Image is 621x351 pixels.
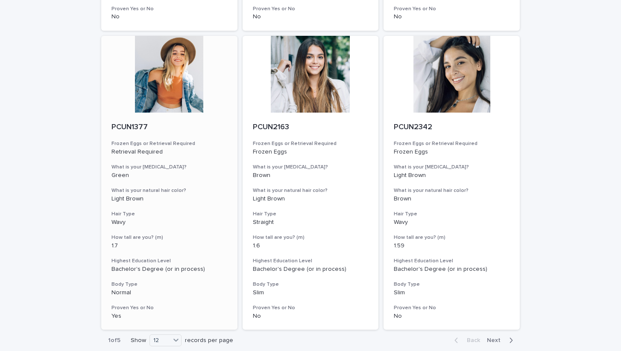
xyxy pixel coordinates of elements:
[394,266,510,273] p: Bachelor's Degree (or in process)
[253,258,369,264] h3: Highest Education Level
[394,123,510,132] p: PCUN2342
[150,336,170,345] div: 12
[253,242,369,249] p: 1.6
[253,234,369,241] h3: How tall are you? (m)
[111,242,227,249] p: 1.7
[185,337,233,344] p: records per page
[253,219,369,226] p: Straight
[253,140,369,147] h3: Frozen Eggs or Retrieval Required
[394,172,510,179] p: Light Brown
[131,337,146,344] p: Show
[253,211,369,218] h3: Hair Type
[394,164,510,171] h3: What is your [MEDICAL_DATA]?
[462,337,480,343] span: Back
[253,148,369,156] p: Frozen Eggs
[394,305,510,311] h3: Proven Yes or No
[394,313,510,320] p: No
[111,258,227,264] h3: Highest Education Level
[111,234,227,241] h3: How tall are you? (m)
[111,123,227,132] p: PCUN1377
[394,219,510,226] p: Wavy
[111,140,227,147] h3: Frozen Eggs or Retrieval Required
[394,211,510,218] h3: Hair Type
[394,289,510,296] p: Slim
[253,281,369,288] h3: Body Type
[394,242,510,249] p: 1.59
[394,13,510,20] p: No
[487,337,506,343] span: Next
[111,195,227,203] p: Light Brown
[394,234,510,241] h3: How tall are you? (m)
[253,164,369,171] h3: What is your [MEDICAL_DATA]?
[253,187,369,194] h3: What is your natural hair color?
[253,305,369,311] h3: Proven Yes or No
[253,123,369,132] p: PCUN2163
[253,266,369,273] p: Bachelor's Degree (or in process)
[394,140,510,147] h3: Frozen Eggs or Retrieval Required
[394,148,510,156] p: Frozen Eggs
[111,13,227,20] p: No
[101,36,237,330] a: PCUN1377Frozen Eggs or Retrieval RequiredRetrieval RequiredWhat is your [MEDICAL_DATA]?GreenWhat ...
[394,258,510,264] h3: Highest Education Level
[243,36,379,330] a: PCUN2163Frozen Eggs or Retrieval RequiredFrozen EggsWhat is your [MEDICAL_DATA]?BrownWhat is your...
[111,211,227,218] h3: Hair Type
[394,187,510,194] h3: What is your natural hair color?
[111,6,227,12] h3: Proven Yes or No
[111,187,227,194] h3: What is your natural hair color?
[111,305,227,311] h3: Proven Yes or No
[111,172,227,179] p: Green
[111,289,227,296] p: Normal
[253,172,369,179] p: Brown
[253,13,369,20] p: No
[394,281,510,288] h3: Body Type
[483,336,520,344] button: Next
[394,6,510,12] h3: Proven Yes or No
[111,219,227,226] p: Wavy
[111,164,227,171] h3: What is your [MEDICAL_DATA]?
[253,6,369,12] h3: Proven Yes or No
[448,336,483,344] button: Back
[111,281,227,288] h3: Body Type
[253,195,369,203] p: Light Brown
[111,266,227,273] p: Bachelor's Degree (or in process)
[394,195,510,203] p: Brown
[384,36,520,330] a: PCUN2342Frozen Eggs or Retrieval RequiredFrozen EggsWhat is your [MEDICAL_DATA]?Light BrownWhat i...
[101,330,127,351] p: 1 of 5
[253,289,369,296] p: Slim
[253,313,369,320] p: No
[111,148,227,156] p: Retrieval Required
[111,313,227,320] p: Yes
